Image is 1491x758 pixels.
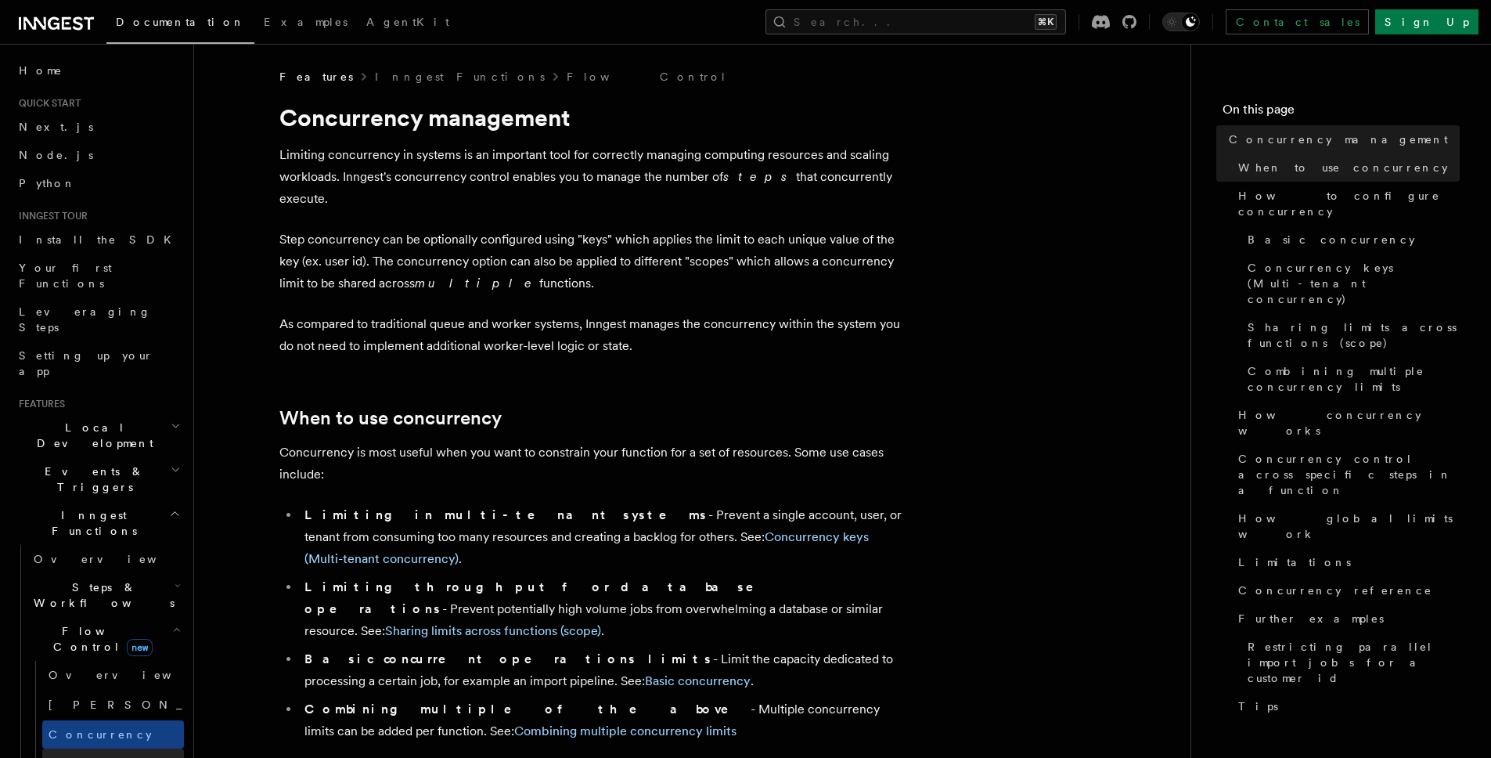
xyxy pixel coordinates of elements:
[300,648,906,692] li: - Limit the capacity dedicated to processing a certain job, for example an import pipeline. See: .
[514,724,736,738] a: Combining multiple concurrency limits
[279,103,906,132] h1: Concurrency management
[1248,319,1460,351] span: Sharing limits across functions (scope)
[49,698,278,711] span: [PERSON_NAME]
[279,313,906,357] p: As compared to traditional queue and worker systems, Inngest manages the concurrency within the s...
[264,16,348,28] span: Examples
[19,262,112,290] span: Your first Functions
[1238,698,1278,714] span: Tips
[1232,401,1460,445] a: How concurrency works
[300,576,906,642] li: - Prevent potentially high volume jobs from overwhelming a database or similar resource. See: .
[304,652,713,666] strong: Basic concurrent operations limits
[1241,633,1460,692] a: Restricting parallel import jobs for a customer id
[1238,160,1448,175] span: When to use concurrency
[723,169,796,184] em: steps
[254,5,357,42] a: Examples
[27,579,175,611] span: Steps & Workflows
[1232,576,1460,605] a: Concurrency reference
[1232,605,1460,633] a: Further examples
[1248,260,1460,307] span: Concurrency keys (Multi-tenant concurrency)
[1238,554,1351,570] span: Limitations
[1226,9,1369,34] a: Contact sales
[279,229,906,294] p: Step concurrency can be optionally configured using "keys" which applies the limit to each unique...
[19,233,181,246] span: Install the SDK
[304,702,751,716] strong: Combining multiple of the above
[1232,504,1460,548] a: How global limits work
[415,276,539,291] em: multiple
[13,420,171,451] span: Local Development
[357,5,459,42] a: AgentKit
[1162,13,1200,31] button: Toggle dark mode
[13,210,88,222] span: Inngest tour
[1238,583,1432,598] span: Concurrency reference
[13,501,184,545] button: Inngest Functions
[1241,313,1460,357] a: Sharing limits across functions (scope)
[1238,611,1384,626] span: Further examples
[1241,254,1460,313] a: Concurrency keys (Multi-tenant concurrency)
[13,398,65,410] span: Features
[645,673,751,688] a: Basic concurrency
[42,720,184,749] a: Concurrency
[304,507,708,522] strong: Limiting in multi-tenant systems
[19,177,76,189] span: Python
[49,728,152,741] span: Concurrency
[1241,357,1460,401] a: Combining multiple concurrency limits
[1223,125,1460,153] a: Concurrency management
[13,254,184,298] a: Your first Functions
[13,56,184,85] a: Home
[1232,692,1460,720] a: Tips
[13,457,184,501] button: Events & Triggers
[567,69,727,85] a: Flow Control
[13,141,184,169] a: Node.js
[27,573,184,617] button: Steps & Workflows
[1232,182,1460,226] a: How to configure concurrency
[13,113,184,141] a: Next.js
[1248,232,1415,247] span: Basic concurrency
[279,69,353,85] span: Features
[19,121,93,133] span: Next.js
[1238,511,1460,542] span: How global limits work
[1232,153,1460,182] a: When to use concurrency
[13,298,184,341] a: Leveraging Steps
[279,144,906,210] p: Limiting concurrency in systems is an important tool for correctly managing computing resources a...
[1238,451,1460,498] span: Concurrency control across specific steps in a function
[116,16,245,28] span: Documentation
[34,553,195,565] span: Overview
[13,413,184,457] button: Local Development
[1248,363,1460,395] span: Combining multiple concurrency limits
[1241,226,1460,254] a: Basic concurrency
[1238,188,1460,219] span: How to configure concurrency
[304,579,776,616] strong: Limiting throughput for database operations
[13,341,184,385] a: Setting up your app
[279,407,502,429] a: When to use concurrency
[279,442,906,485] p: Concurrency is most useful when you want to constrain your function for a set of resources. Some ...
[27,623,172,655] span: Flow Control
[385,623,601,638] a: Sharing limits across functions (scope)
[1375,9,1478,34] a: Sign Up
[19,349,153,377] span: Setting up your app
[1035,14,1057,30] kbd: ⌘K
[19,63,63,78] span: Home
[19,149,93,161] span: Node.js
[49,669,210,681] span: Overview
[13,226,184,254] a: Install the SDK
[13,507,169,539] span: Inngest Functions
[13,464,171,495] span: Events & Triggers
[19,305,151,334] span: Leveraging Steps
[13,97,81,110] span: Quick start
[300,698,906,742] li: - Multiple concurrency limits can be added per function. See:
[375,69,545,85] a: Inngest Functions
[106,5,254,44] a: Documentation
[42,689,184,720] a: [PERSON_NAME]
[13,169,184,197] a: Python
[27,617,184,661] button: Flow Controlnew
[42,661,184,689] a: Overview
[1238,407,1460,439] span: How concurrency works
[1248,639,1460,686] span: Restricting parallel import jobs for a customer id
[1232,445,1460,504] a: Concurrency control across specific steps in a function
[1232,548,1460,576] a: Limitations
[1229,132,1448,147] span: Concurrency management
[300,504,906,570] li: - Prevent a single account, user, or tenant from consuming too many resources and creating a back...
[366,16,449,28] span: AgentKit
[765,9,1066,34] button: Search...⌘K
[127,639,153,656] span: new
